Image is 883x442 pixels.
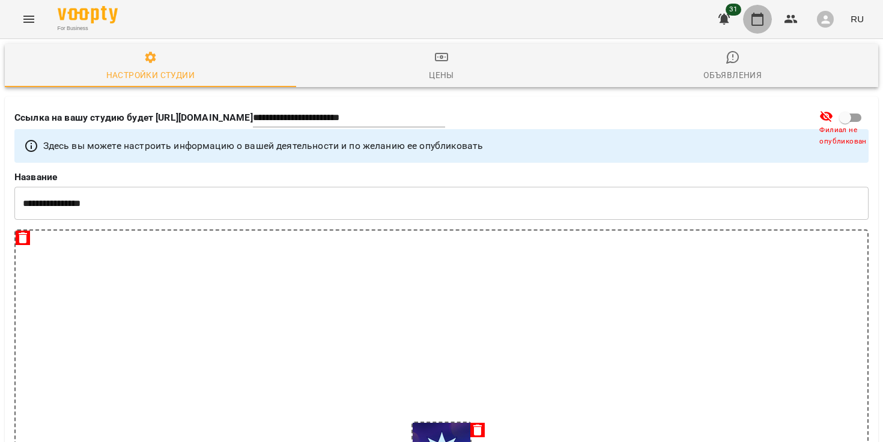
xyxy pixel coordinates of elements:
[429,68,454,82] div: Цены
[703,68,762,82] div: Объявления
[14,110,253,125] p: Ссылка на вашу студию будет [URL][DOMAIN_NAME]
[846,8,869,30] button: RU
[106,68,195,82] div: Настройки студии
[14,5,43,34] button: Menu
[43,139,484,153] p: Здесь вы можете настроить информацию о вашей деятельности и по желанию ее опубликовать
[58,6,118,23] img: Voopty Logo
[726,4,741,16] span: 31
[58,25,118,32] span: For Business
[819,124,879,148] span: Филиал не опубликован
[14,172,869,182] label: Название
[851,13,864,25] span: RU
